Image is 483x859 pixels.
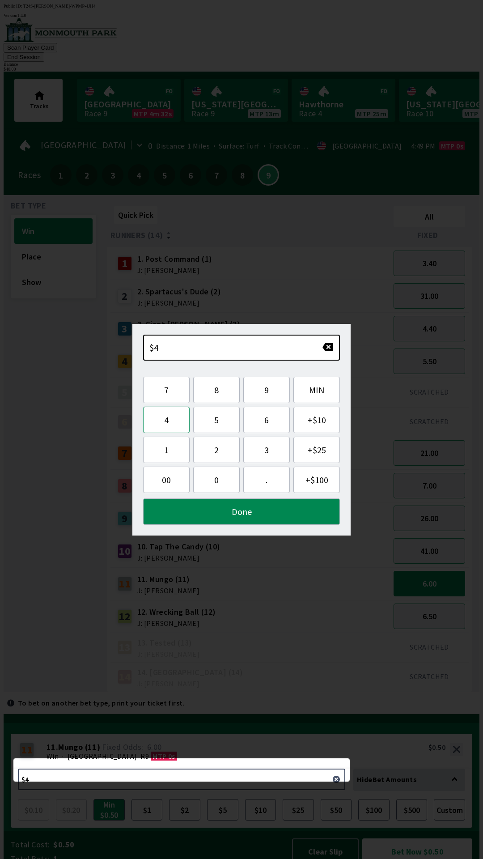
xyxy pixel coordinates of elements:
[301,474,332,485] span: + $100
[151,474,182,485] span: 00
[251,474,282,485] span: .
[151,444,182,455] span: 1
[193,377,240,403] button: 8
[151,506,332,517] span: Done
[251,444,282,455] span: 3
[293,467,340,493] button: +$100
[143,467,190,493] button: 00
[201,474,232,485] span: 0
[193,407,240,433] button: 5
[151,384,182,395] span: 7
[293,377,340,403] button: MIN
[301,444,332,455] span: + $25
[143,437,190,463] button: 1
[193,437,240,463] button: 2
[143,498,340,525] button: Done
[243,377,290,403] button: 9
[243,467,290,493] button: .
[143,407,190,433] button: 4
[243,407,290,433] button: 6
[243,437,290,463] button: 3
[201,444,232,455] span: 2
[251,384,282,395] span: 9
[201,414,232,425] span: 5
[293,437,340,463] button: +$25
[251,414,282,425] span: 6
[301,384,332,395] span: MIN
[201,384,232,395] span: 8
[143,377,190,403] button: 7
[301,414,332,425] span: + $10
[293,407,340,433] button: +$10
[193,467,240,493] button: 0
[149,342,159,353] span: $4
